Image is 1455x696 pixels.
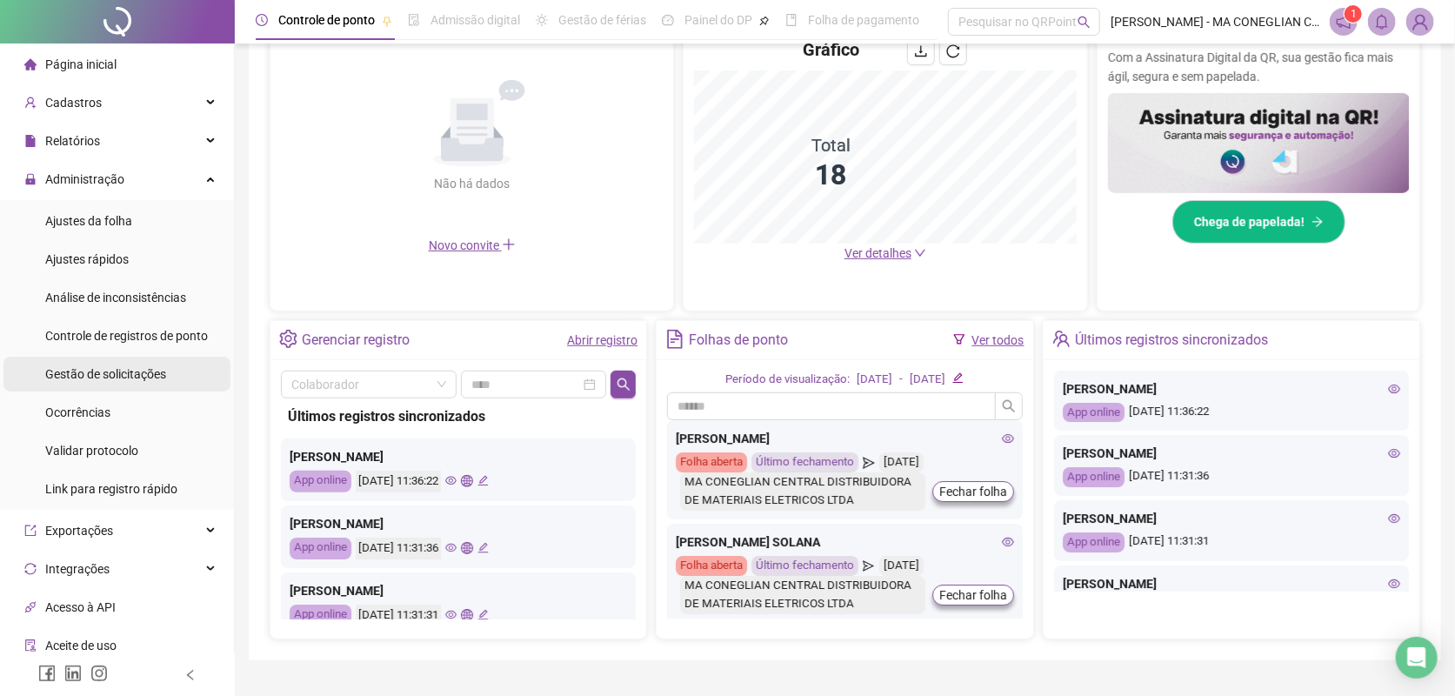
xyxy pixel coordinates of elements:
a: Abrir registro [567,333,637,347]
div: Últimos registros sincronizados [288,405,629,427]
span: Relatórios [45,134,100,148]
div: Folha aberta [676,556,747,576]
div: [DATE] 11:31:36 [356,538,441,559]
div: Último fechamento [751,556,858,576]
span: global [461,609,472,620]
div: [DATE] 11:31:31 [1063,532,1400,552]
span: search [1078,16,1091,29]
div: [PERSON_NAME] [1063,509,1400,528]
span: Admissão digital [430,13,520,27]
span: arrow-right [1312,216,1324,228]
div: App online [1063,532,1125,552]
span: clock-circle [256,14,268,26]
span: filter [953,333,965,345]
span: Gestão de solicitações [45,367,166,381]
span: Ajustes rápidos [45,252,129,266]
span: instagram [90,665,108,682]
div: MA CONEGLIAN CENTRAL DISTRIBUIDORA DE MATERIAIS ELETRICOS LTDA [680,576,924,614]
p: Com a Assinatura Digital da QR, sua gestão fica mais ágil, segura e sem papelada. [1108,48,1410,86]
h4: Gráfico [803,37,859,62]
span: search [1002,399,1016,413]
span: audit [24,639,37,652]
img: banner%2F02c71560-61a6-44d4-94b9-c8ab97240462.png [1108,93,1410,194]
div: [DATE] 11:31:36 [1063,467,1400,487]
span: edit [952,372,964,384]
span: edit [477,609,489,620]
div: [PERSON_NAME] SOLANA [676,532,1013,552]
span: Controle de ponto [278,13,375,27]
span: 1 [1351,8,1357,20]
span: lock [24,173,37,185]
div: [PERSON_NAME] [1063,574,1400,593]
span: Controle de registros de ponto [45,329,208,343]
div: App online [290,471,351,492]
div: [DATE] [910,371,945,389]
div: Open Intercom Messenger [1396,637,1438,679]
button: Chega de papelada! [1172,200,1345,244]
button: Fechar folha [932,481,1014,502]
span: Gestão de férias [558,13,646,27]
span: file-done [408,14,420,26]
span: Ajustes da folha [45,214,132,228]
span: download [914,44,928,58]
span: eye [1388,512,1400,525]
span: eye [445,609,457,620]
span: sync [24,563,37,575]
span: bell [1374,14,1390,30]
span: linkedin [64,665,82,682]
span: Aceite de uso [45,639,117,652]
span: facebook [38,665,56,682]
div: Folha aberta [676,452,747,472]
span: Análise de inconsistências [45,291,186,304]
span: Validar protocolo [45,444,138,458]
span: pushpin [759,16,770,26]
span: down [914,247,926,259]
div: [PERSON_NAME] [1063,444,1400,463]
span: Acesso à API [45,600,116,614]
span: home [24,58,37,70]
span: [PERSON_NAME] - MA CONEGLIAN CENTRAL [1111,12,1319,31]
span: notification [1336,14,1352,30]
span: eye [445,475,457,486]
div: MA CONEGLIAN CENTRAL DISTRIBUIDORA DE MATERIAIS ELETRICOS LTDA [680,472,924,511]
span: Página inicial [45,57,117,71]
div: [DATE] [857,371,892,389]
div: [PERSON_NAME] [290,581,627,600]
span: book [785,14,798,26]
span: edit [477,542,489,553]
div: App online [290,605,351,626]
span: dashboard [662,14,674,26]
span: export [24,525,37,537]
div: [PERSON_NAME] [676,429,1013,448]
span: Fechar folha [939,586,1007,605]
div: [DATE] 11:36:22 [1063,403,1400,423]
span: Novo convite [429,238,516,252]
div: App online [1063,467,1125,487]
span: plus [502,238,516,251]
span: Painel do DP [684,13,752,27]
sup: 1 [1345,5,1362,23]
div: [DATE] 11:36:22 [356,471,441,492]
span: eye [1002,536,1014,548]
span: send [863,452,874,472]
span: Exportações [45,524,113,538]
span: eye [1388,383,1400,395]
div: Gerenciar registro [302,325,410,355]
span: Folha de pagamento [808,13,919,27]
span: file [24,135,37,147]
span: Ver detalhes [844,246,911,260]
span: eye [1388,578,1400,590]
span: file-text [665,330,684,348]
span: pushpin [382,16,392,26]
img: 30179 [1407,9,1433,35]
div: [PERSON_NAME] [290,447,627,466]
span: api [24,601,37,613]
span: search [617,378,631,391]
span: eye [1388,447,1400,459]
a: Ver detalhes down [844,246,926,260]
div: Período de visualização: [725,371,850,389]
span: Integrações [45,562,110,576]
div: [PERSON_NAME] [290,514,627,533]
div: - [899,371,903,389]
span: left [184,669,197,681]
